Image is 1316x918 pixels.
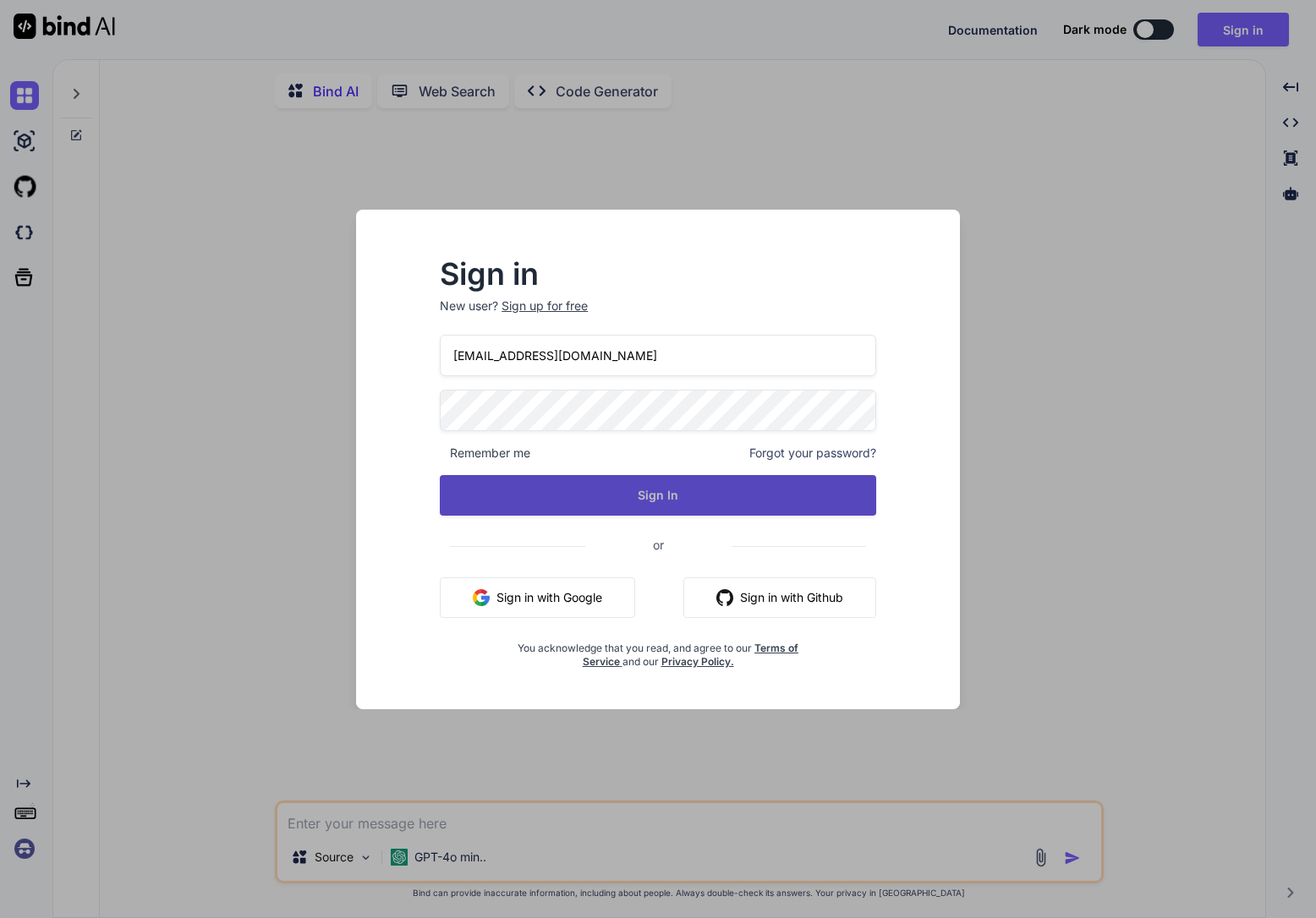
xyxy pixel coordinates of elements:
[502,298,588,314] div: Sign up for free
[661,655,734,668] a: Privacy Policy.
[749,445,876,462] span: Forgot your password?
[585,524,732,566] span: or
[716,589,733,606] img: github
[583,642,799,668] a: Terms of Service
[683,577,876,618] button: Sign in with Github
[440,577,635,618] button: Sign in with Google
[440,445,530,462] span: Remember me
[473,589,490,606] img: google
[513,631,803,669] div: You acknowledge that you read, and agree to our and our
[440,260,876,287] h2: Sign in
[440,298,876,335] p: New user?
[440,335,876,376] input: Login or Email
[440,475,876,516] button: Sign In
